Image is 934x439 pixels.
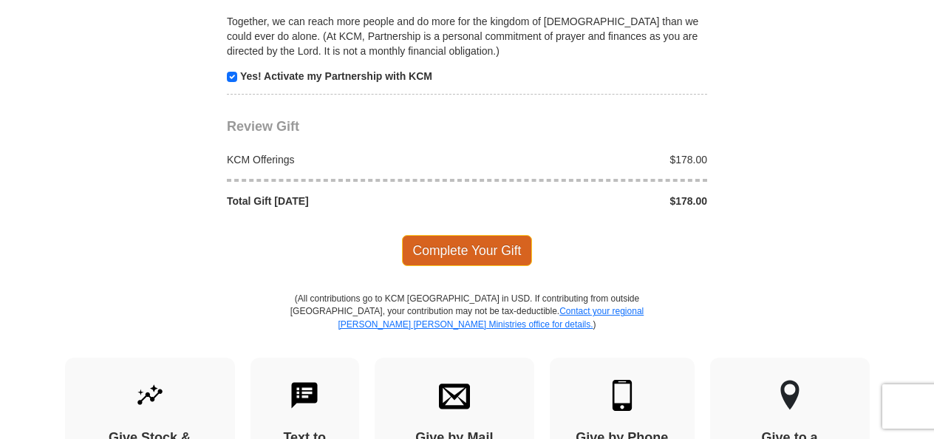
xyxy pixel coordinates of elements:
div: $178.00 [467,152,715,167]
div: KCM Offerings [219,152,468,167]
img: mobile.svg [607,380,638,411]
strong: Yes! Activate my Partnership with KCM [240,70,432,82]
img: text-to-give.svg [289,380,320,411]
div: $178.00 [467,194,715,208]
span: Review Gift [227,119,299,134]
div: Total Gift [DATE] [219,194,468,208]
p: (All contributions go to KCM [GEOGRAPHIC_DATA] in USD. If contributing from outside [GEOGRAPHIC_D... [290,293,644,357]
img: envelope.svg [439,380,470,411]
img: other-region [780,380,800,411]
img: give-by-stock.svg [134,380,166,411]
a: Contact your regional [PERSON_NAME] [PERSON_NAME] Ministries office for details. [338,306,644,329]
span: Complete Your Gift [402,235,533,266]
p: Together, we can reach more people and do more for the kingdom of [DEMOGRAPHIC_DATA] than we coul... [227,14,707,58]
